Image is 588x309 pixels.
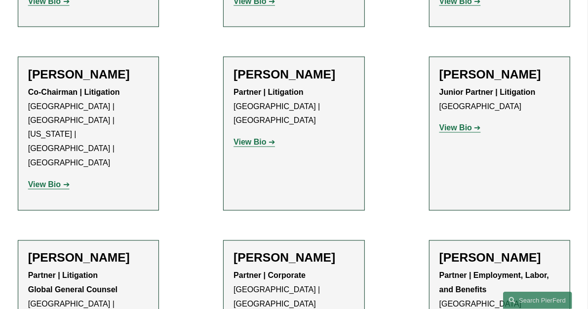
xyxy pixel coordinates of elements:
[439,88,536,96] strong: Junior Partner | Litigation
[503,292,572,309] a: Search this site
[234,138,275,147] a: View Bio
[439,124,481,132] a: View Bio
[28,88,120,96] strong: Co-Chairman | Litigation
[439,85,560,114] p: [GEOGRAPHIC_DATA]
[439,271,551,294] strong: Partner | Employment, Labor, and Benefits
[28,251,149,266] h2: [PERSON_NAME]
[234,85,354,128] p: [GEOGRAPHIC_DATA] | [GEOGRAPHIC_DATA]
[439,124,472,132] strong: View Bio
[234,88,303,96] strong: Partner | Litigation
[28,271,118,294] strong: Partner | Litigation Global General Counsel
[234,251,354,266] h2: [PERSON_NAME]
[28,67,149,82] h2: [PERSON_NAME]
[234,271,306,280] strong: Partner | Corporate
[28,181,70,189] a: View Bio
[439,67,560,82] h2: [PERSON_NAME]
[439,251,560,266] h2: [PERSON_NAME]
[234,67,354,82] h2: [PERSON_NAME]
[234,138,266,147] strong: View Bio
[28,85,149,171] p: [GEOGRAPHIC_DATA] | [GEOGRAPHIC_DATA] | [US_STATE] | [GEOGRAPHIC_DATA] | [GEOGRAPHIC_DATA]
[28,181,61,189] strong: View Bio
